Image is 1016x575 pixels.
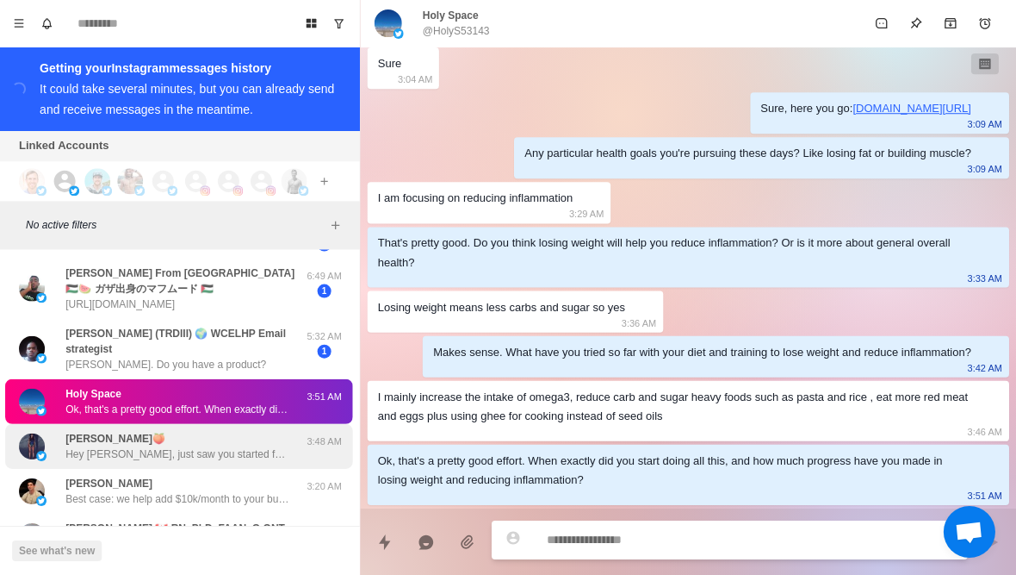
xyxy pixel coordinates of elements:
img: picture [38,451,48,461]
p: 3:36 AM [623,314,657,333]
p: 3:20 AM [304,479,347,494]
img: picture [282,169,308,195]
span: 1 [319,345,332,359]
img: picture [38,293,48,303]
button: Mark as unread [864,7,899,41]
div: Getting your Instagram messages history [41,59,340,79]
img: picture [267,186,277,197]
img: picture [103,186,114,197]
p: [PERSON_NAME]🍑 [67,431,167,447]
p: 3:48 AM [304,434,347,449]
p: [PERSON_NAME] [67,476,154,491]
p: 3:04 AM [399,71,433,90]
img: picture [21,276,46,302]
button: Archive [933,7,968,41]
div: Open chat [944,506,995,558]
button: Add filters [326,216,347,236]
p: Holy Space [67,386,123,402]
div: Sure, here you go: [761,100,971,119]
p: Best case: we help add $10k/month to your business Worse case: I’ll wire you 5k if that doesn't h... [67,491,291,507]
p: 3:09 AM [968,160,1002,179]
img: picture [38,496,48,506]
p: 3:46 AM [968,422,1002,441]
p: Hey [PERSON_NAME], just saw you started following! Appreciate it. Curious, what health topics are... [67,447,291,462]
img: picture [21,336,46,362]
p: 5:32 AM [304,329,347,344]
div: Sure [379,55,402,74]
p: [PERSON_NAME]. Do you have a product? [67,357,268,372]
a: [DOMAIN_NAME][URL] [853,103,971,116]
div: Makes sense. What have you tried so far with your diet and training to lose weight and reduce inf... [434,343,971,362]
img: picture [71,186,81,197]
img: picture [375,10,403,38]
p: @HolyS53143 [424,24,491,40]
p: Holy Space [424,9,480,24]
p: [PERSON_NAME] (TRDIII) 🌍 WCELHP Email strategist [67,326,304,357]
div: Ok, that's a pretty good effort. When exactly did you start doing all this, and how much progress... [379,452,971,490]
p: 3:51 AM [304,390,347,404]
button: Reply with AI [410,525,444,559]
p: No active filters [28,218,326,234]
button: Add media [451,525,486,559]
img: picture [21,478,46,504]
img: picture [234,186,245,197]
button: Add account [315,172,336,192]
button: Menu [7,10,34,38]
p: 3:42 AM [968,359,1002,378]
img: picture [300,186,310,197]
img: picture [38,353,48,364]
p: 3:33 AM [968,269,1002,288]
p: 11:02 PM [304,524,347,539]
p: 3:29 AM [570,205,604,224]
img: picture [136,186,146,197]
button: Add reminder [968,7,1002,41]
span: 1 [319,284,332,298]
button: See what's new [14,541,103,561]
div: It could take several minutes, but you can already send and receive messages in the meantime. [41,83,336,117]
button: Board View [299,10,326,38]
img: picture [394,29,405,40]
button: Notifications [34,10,62,38]
p: [PERSON_NAME] 🇨🇦 RN, PhD, FAAN, O.ONT [67,521,286,536]
div: That's pretty good. Do you think losing weight will help you reduce inflammation? Or is it more a... [379,234,971,272]
img: picture [38,186,48,197]
div: I mainly increase the intake of omega3, reduce carb and sugar heavy foods such as pasta and rice ... [379,388,971,426]
p: Linked Accounts [21,138,110,155]
img: picture [21,169,46,195]
div: Losing weight means less carbs and sugar so yes [379,298,626,317]
img: picture [119,169,145,195]
img: picture [169,186,179,197]
img: picture [38,406,48,416]
p: 6:49 AM [304,269,347,284]
div: I am focusing on reducing inflammation [379,190,573,209]
p: [URL][DOMAIN_NAME] [67,297,177,312]
button: Quick replies [369,525,403,559]
p: 3:09 AM [968,116,1002,134]
div: Any particular health goals you're pursuing these days? Like losing fat or building muscle? [525,145,971,164]
img: picture [21,434,46,459]
img: picture [21,389,46,415]
img: picture [86,169,112,195]
p: [PERSON_NAME] From [GEOGRAPHIC_DATA] 🇵🇸🍉 ガザ出身のマフムード 🇵🇸 [67,266,304,297]
img: picture [21,523,46,549]
button: Show unread conversations [326,10,354,38]
img: picture [201,186,212,197]
p: Ok, that's a pretty good effort. When exactly did you start doing all this, and how much progress... [67,402,291,417]
p: 3:51 AM [968,486,1002,505]
button: Pin [899,7,933,41]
